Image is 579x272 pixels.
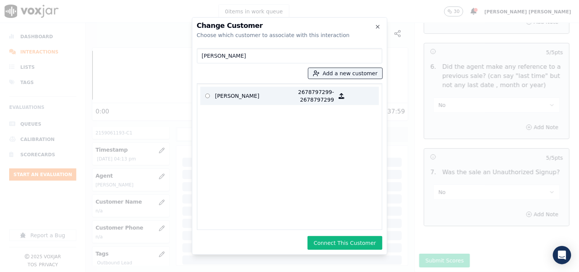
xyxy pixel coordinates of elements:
[197,31,382,39] div: Choose which customer to associate with this interaction
[308,236,382,250] button: Connect This Customer
[553,246,571,264] div: Open Intercom Messenger
[308,68,382,79] button: Add a new customer
[215,88,275,104] p: [PERSON_NAME]
[197,48,382,63] input: Search Customers
[334,88,349,104] button: [PERSON_NAME] 2678797299-2678797299
[205,94,210,99] input: [PERSON_NAME] 2678797299-2678797299
[197,22,382,29] h2: Change Customer
[275,88,334,104] p: 2678797299-2678797299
